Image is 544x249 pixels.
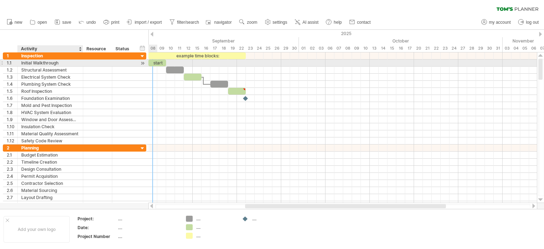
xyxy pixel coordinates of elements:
[494,45,503,52] div: Friday, 31 October 2025
[196,216,235,222] div: ....
[118,225,177,231] div: ....
[352,45,361,52] div: Thursday, 9 October 2025
[7,123,17,130] div: 1.10
[334,45,343,52] div: Tuesday, 7 October 2025
[21,123,79,130] div: Insulation Check
[21,116,79,123] div: Window and Door Assessment
[210,45,219,52] div: Wednesday, 17 September 2025
[21,145,79,151] div: Planning
[7,60,17,66] div: 1.1
[414,45,423,52] div: Monday, 20 October 2025
[526,20,539,25] span: log out
[7,137,17,144] div: 1.12
[125,18,164,27] a: import / export
[168,18,201,27] a: filter/search
[21,74,79,80] div: Electrical System Check
[219,45,228,52] div: Thursday, 18 September 2025
[485,45,494,52] div: Thursday, 30 October 2025
[4,216,70,243] div: Add your own logo
[7,166,17,172] div: 2.3
[205,18,234,27] a: navigator
[308,45,317,52] div: Thursday, 2 October 2025
[148,45,157,52] div: Monday, 8 September 2025
[299,37,503,45] div: October 2025
[370,45,379,52] div: Monday, 13 October 2025
[290,45,299,52] div: Tuesday, 30 September 2025
[21,45,79,52] div: Activity
[21,60,79,66] div: Initial Walkthrough
[503,45,511,52] div: Monday, 3 November 2025
[78,216,117,222] div: Project:
[166,45,175,52] div: Wednesday, 10 September 2025
[379,45,387,52] div: Tuesday, 14 October 2025
[293,18,321,27] a: AI assist
[387,45,396,52] div: Wednesday, 15 October 2025
[111,20,119,25] span: print
[325,45,334,52] div: Monday, 6 October 2025
[21,109,79,116] div: HVAC System Evaluation
[423,45,432,52] div: Tuesday, 21 October 2025
[7,130,17,137] div: 1.11
[7,145,17,151] div: 2
[21,81,79,87] div: Plumbing System Check
[334,20,342,25] span: help
[529,45,538,52] div: Thursday, 6 November 2025
[21,159,79,165] div: Timeline Creation
[489,20,511,25] span: my account
[177,20,199,25] span: filter/search
[135,20,162,25] span: import / export
[396,45,405,52] div: Thursday, 16 October 2025
[237,18,259,27] a: zoom
[441,45,449,52] div: Thursday, 23 October 2025
[115,45,131,52] div: Status
[21,201,79,208] div: Scope Definition
[157,45,166,52] div: Tuesday, 9 September 2025
[28,18,49,27] a: open
[118,216,177,222] div: ....
[21,52,79,59] div: Inspection
[405,45,414,52] div: Friday, 17 October 2025
[118,233,177,239] div: ....
[317,45,325,52] div: Friday, 3 October 2025
[520,45,529,52] div: Wednesday, 5 November 2025
[7,194,17,201] div: 2.7
[272,45,281,52] div: Friday, 26 September 2025
[21,102,79,109] div: Mold and Pest Inspection
[480,18,513,27] a: my account
[7,67,17,73] div: 1.2
[78,225,117,231] div: Date:
[86,20,96,25] span: undo
[299,45,308,52] div: Wednesday, 1 October 2025
[7,173,17,180] div: 2.4
[78,233,117,239] div: Project Number
[21,67,79,73] div: Structural Assessment
[7,102,17,109] div: 1.7
[21,130,79,137] div: Material Quality Assessment
[7,81,17,87] div: 1.4
[21,194,79,201] div: Layout Drafting
[21,166,79,172] div: Design Consultation
[7,152,17,158] div: 2.1
[21,152,79,158] div: Budget Estimation
[7,95,17,102] div: 1.6
[77,18,98,27] a: undo
[246,45,255,52] div: Tuesday, 23 September 2025
[7,74,17,80] div: 1.3
[7,180,17,187] div: 2.5
[104,37,299,45] div: September 2025
[511,45,520,52] div: Tuesday, 4 November 2025
[184,45,193,52] div: Friday, 12 September 2025
[21,173,79,180] div: Permit Acquisition
[252,216,291,222] div: ....
[102,18,121,27] a: print
[193,45,202,52] div: Monday, 15 September 2025
[255,45,263,52] div: Wednesday, 24 September 2025
[21,95,79,102] div: Foundation Examination
[21,88,79,95] div: Roof Inspection
[263,18,289,27] a: settings
[302,20,318,25] span: AI assist
[7,201,17,208] div: 2.8
[263,45,272,52] div: Thursday, 25 September 2025
[347,18,373,27] a: contact
[449,45,458,52] div: Friday, 24 October 2025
